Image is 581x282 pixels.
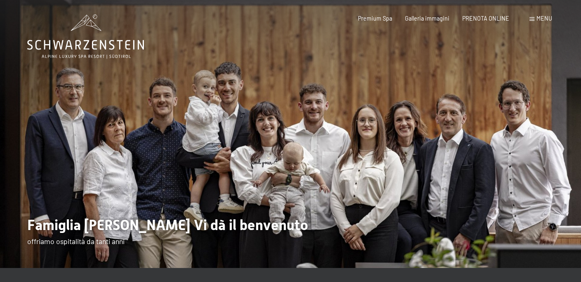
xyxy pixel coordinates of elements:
[358,15,392,22] a: Premium Spa
[405,15,449,22] a: Galleria immagini
[27,216,308,233] span: Famiglia [PERSON_NAME] Vi dà il benvenuto
[462,15,509,22] a: PRENOTA ONLINE
[27,237,125,246] span: offriamo ospitalità da tanti anni
[536,15,552,22] span: Menu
